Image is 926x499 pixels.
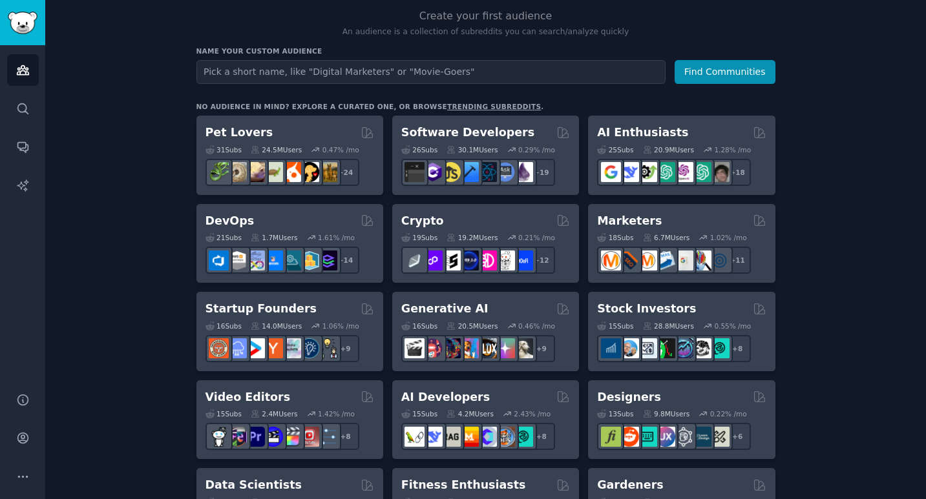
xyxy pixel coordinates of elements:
[495,338,515,358] img: starryai
[317,338,337,358] img: growmybusiness
[619,338,639,358] img: ValueInvesting
[281,338,301,358] img: indiehackers
[710,233,747,242] div: 1.02 % /mo
[619,250,639,270] img: bigseo
[205,233,242,242] div: 21 Sub s
[423,338,443,358] img: dalle2
[528,335,555,362] div: + 9
[405,427,425,447] img: LangChain
[724,423,751,450] div: + 6
[637,162,657,182] img: AItoolsCatalog
[518,145,555,154] div: 0.29 % /mo
[459,338,479,358] img: sdforall
[447,233,498,242] div: 19.2M Users
[637,338,657,358] img: Forex
[714,145,751,154] div: 1.28 % /mo
[245,338,265,358] img: startup
[441,250,461,270] img: ethstaker
[332,423,359,450] div: + 8
[447,145,498,154] div: 30.1M Users
[322,321,359,331] div: 1.06 % /mo
[196,60,666,84] input: Pick a short name, like "Digital Marketers" or "Movie-Goers"
[655,427,675,447] img: UXDesign
[495,162,515,182] img: AskComputerScience
[401,389,490,405] h2: AI Developers
[441,338,461,358] img: deepdream
[401,145,437,154] div: 26 Sub s
[691,162,711,182] img: chatgpt_prompts_
[601,250,621,270] img: content_marketing
[459,162,479,182] img: iOSProgramming
[619,427,639,447] img: logodesign
[205,213,255,229] h2: DevOps
[317,427,337,447] img: postproduction
[477,427,497,447] img: OpenSourceAI
[518,321,555,331] div: 0.46 % /mo
[597,389,661,405] h2: Designers
[528,159,555,186] div: + 19
[714,321,751,331] div: 0.55 % /mo
[513,338,533,358] img: DreamBooth
[401,125,534,141] h2: Software Developers
[196,102,544,111] div: No audience in mind? Explore a curated one, or browse .
[209,338,229,358] img: EntrepreneurRideAlong
[643,321,694,331] div: 28.8M Users
[263,338,283,358] img: ycombinator
[401,409,437,418] div: 15 Sub s
[405,338,425,358] img: aivideo
[423,427,443,447] img: DeepSeek
[597,213,662,229] h2: Marketers
[643,145,694,154] div: 20.9M Users
[495,427,515,447] img: llmops
[263,250,283,270] img: DevOpsLinks
[673,427,693,447] img: userexperience
[227,162,247,182] img: ballpython
[724,159,751,186] div: + 18
[477,338,497,358] img: FluxAI
[597,477,664,493] h2: Gardeners
[601,427,621,447] img: typography
[691,427,711,447] img: learndesign
[447,321,498,331] div: 20.5M Users
[528,423,555,450] div: + 8
[263,162,283,182] img: turtle
[405,250,425,270] img: ethfinance
[691,250,711,270] img: MarketingResearch
[196,46,775,56] h3: Name your custom audience
[318,233,355,242] div: 1.61 % /mo
[227,427,247,447] img: editors
[710,162,730,182] img: ArtificalIntelligence
[251,233,298,242] div: 1.7M Users
[601,338,621,358] img: dividends
[251,321,302,331] div: 14.0M Users
[332,159,359,186] div: + 24
[205,321,242,331] div: 16 Sub s
[441,427,461,447] img: Rag
[643,409,690,418] div: 9.8M Users
[281,162,301,182] img: cockatiel
[597,145,633,154] div: 25 Sub s
[710,427,730,447] img: UX_Design
[655,162,675,182] img: chatgpt_promptDesign
[205,301,317,317] h2: Startup Founders
[245,427,265,447] img: premiere
[423,250,443,270] img: 0xPolygon
[597,301,696,317] h2: Stock Investors
[205,145,242,154] div: 31 Sub s
[196,26,775,38] p: An audience is a collection of subreddits you can search/analyze quickly
[710,250,730,270] img: OnlineMarketing
[477,250,497,270] img: defiblockchain
[710,409,747,418] div: 0.22 % /mo
[601,162,621,182] img: GoogleGeminiAI
[205,125,273,141] h2: Pet Lovers
[401,477,526,493] h2: Fitness Enthusiasts
[245,250,265,270] img: Docker_DevOps
[637,250,657,270] img: AskMarketing
[405,162,425,182] img: software
[8,12,37,34] img: GummySearch logo
[514,409,551,418] div: 2.43 % /mo
[401,233,437,242] div: 19 Sub s
[209,162,229,182] img: herpetology
[299,338,319,358] img: Entrepreneurship
[401,301,489,317] h2: Generative AI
